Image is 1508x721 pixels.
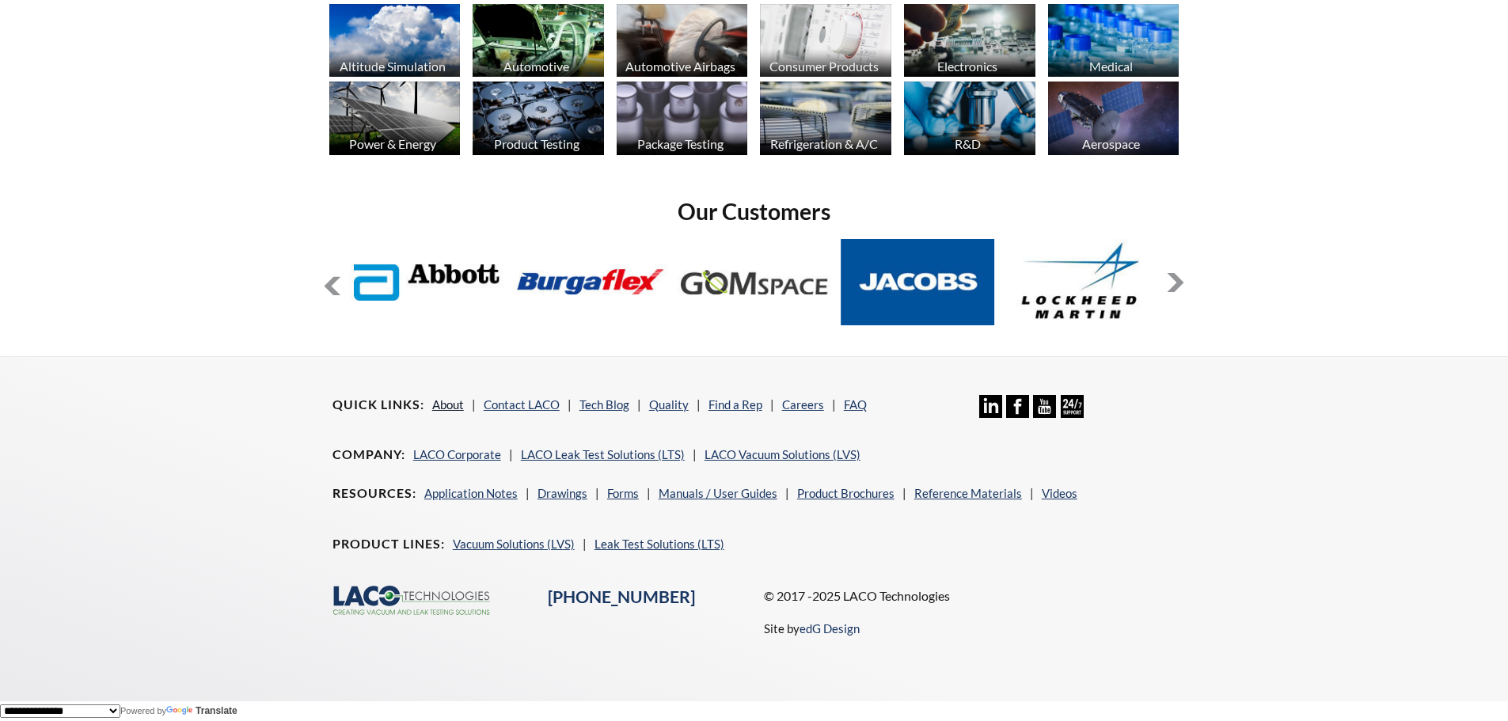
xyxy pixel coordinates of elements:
a: Automotive [473,4,604,82]
p: © 2017 -2025 LACO Technologies [764,586,1176,606]
div: Altitude Simulation [327,59,459,74]
img: Google Translate [166,706,196,716]
a: LACO Corporate [413,447,501,461]
a: Careers [782,397,824,412]
div: Electronics [902,59,1034,74]
a: LACO Leak Test Solutions (LTS) [521,447,685,461]
a: Electronics [904,4,1035,82]
a: Vacuum Solutions (LVS) [453,537,575,551]
img: industry_ProductTesting_670x376.jpg [473,82,604,155]
img: Burgaflex.jpg [514,239,668,325]
a: Application Notes [424,486,518,500]
h4: Company [332,446,405,463]
div: Refrigeration & A/C [758,136,890,151]
a: Medical [1048,4,1179,82]
img: GOM-Space.jpg [677,239,831,325]
div: Automotive Airbags [614,59,746,74]
a: R&D [904,82,1035,159]
img: Abbott-Labs.jpg [350,239,504,325]
a: 24/7 Support [1061,406,1084,420]
a: Leak Test Solutions (LTS) [594,537,724,551]
a: Power & Energy [329,82,461,159]
a: Aerospace [1048,82,1179,159]
div: R&D [902,136,1034,151]
h4: Resources [332,485,416,502]
a: Automotive Airbags [617,4,748,82]
img: 24/7 Support Icon [1061,395,1084,418]
a: Altitude Simulation [329,4,461,82]
div: Consumer Products [758,59,890,74]
img: Lockheed-Martin.jpg [1005,239,1159,325]
a: Quality [649,397,689,412]
img: industry_R_D_670x376.jpg [904,82,1035,155]
a: Refrigeration & A/C [760,82,891,159]
a: FAQ [844,397,867,412]
a: Product Brochures [797,486,895,500]
a: Drawings [537,486,587,500]
div: Medical [1046,59,1178,74]
img: industry_Package_670x376.jpg [617,82,748,155]
h2: Our Customers [323,197,1186,226]
img: industry_HVAC_670x376.jpg [760,82,891,155]
a: Find a Rep [708,397,762,412]
a: Package Testing [617,82,748,159]
img: industry_Medical_670x376.jpg [1048,4,1179,78]
a: LACO Vacuum Solutions (LVS) [705,447,860,461]
a: Translate [166,705,237,716]
a: Videos [1042,486,1077,500]
a: edG Design [800,621,860,636]
a: Manuals / User Guides [659,486,777,500]
img: industry_Consumer_670x376.jpg [760,4,891,78]
img: Jacobs.jpg [841,239,995,325]
img: industry_Electronics_670x376.jpg [904,4,1035,78]
img: industry_AltitudeSim_670x376.jpg [329,4,461,78]
img: industry_Power-2_670x376.jpg [329,82,461,155]
a: Product Testing [473,82,604,159]
p: Site by [764,619,860,638]
img: Artboard_1.jpg [1048,82,1179,155]
a: [PHONE_NUMBER] [548,586,695,607]
h4: Product Lines [332,536,445,552]
img: industry_Automotive_670x376.jpg [473,4,604,78]
div: Package Testing [614,136,746,151]
div: Power & Energy [327,136,459,151]
a: Tech Blog [579,397,629,412]
a: Contact LACO [484,397,560,412]
a: Consumer Products [760,4,891,82]
div: Automotive [470,59,602,74]
img: industry_Auto-Airbag_670x376.jpg [617,4,748,78]
a: Forms [607,486,639,500]
h4: Quick Links [332,397,424,413]
a: Reference Materials [914,486,1022,500]
a: About [432,397,464,412]
div: Product Testing [470,136,602,151]
div: Aerospace [1046,136,1178,151]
